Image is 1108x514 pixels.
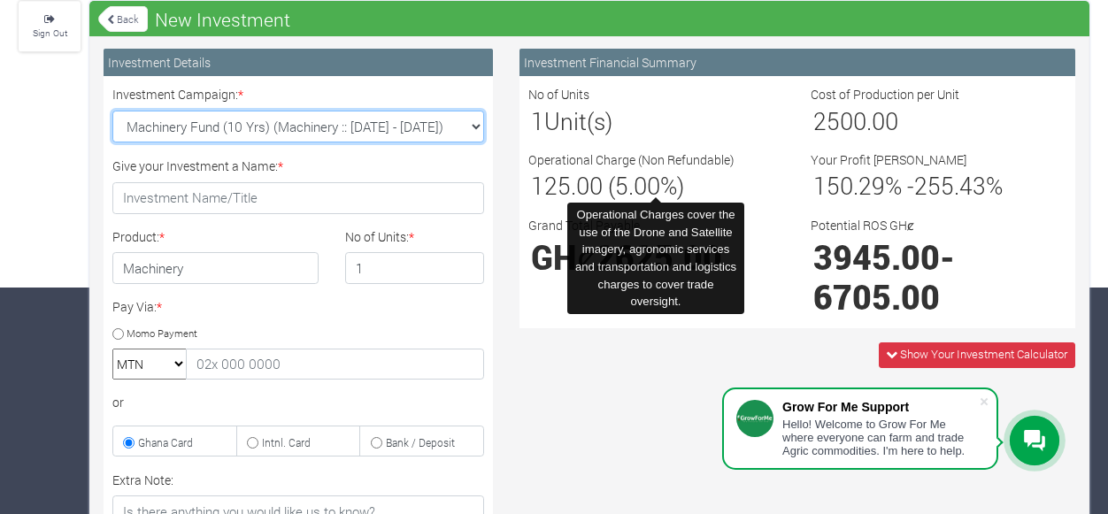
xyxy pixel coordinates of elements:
[528,216,640,234] label: Grand Total Payable
[567,203,744,314] div: Operational Charges cover the use of the Drone and Satellite imagery, agronomic services and tran...
[914,170,986,201] span: 255.43
[782,418,979,457] div: Hello! Welcome to Grow For Me where everyone can farm and trade Agric commodities. I'm here to help.
[112,471,173,489] label: Extra Note:
[811,150,966,169] label: Your Profit [PERSON_NAME]
[247,437,258,449] input: Intnl. Card
[531,107,781,135] h3: Unit(s)
[98,4,148,34] a: Back
[813,172,1064,200] h3: % - %
[112,252,319,284] h4: Machinery
[345,227,414,246] label: No of Units:
[112,157,283,175] label: Give your Investment a Name:
[371,437,382,449] input: Bank / Deposit
[33,27,67,39] small: Sign Out
[262,435,311,449] small: Intnl. Card
[519,49,1075,76] div: Investment Financial Summary
[813,170,885,201] span: 150.29
[112,297,162,316] label: Pay Via:
[531,105,544,136] span: 1
[123,437,135,449] input: Ghana Card
[112,85,243,104] label: Investment Campaign:
[112,393,484,411] div: or
[127,326,197,340] small: Momo Payment
[900,346,1067,362] span: Show Your Investment Calculator
[104,49,493,76] div: Investment Details
[528,85,589,104] label: No of Units
[112,328,124,340] input: Momo Payment
[19,2,81,50] a: Sign Out
[386,435,455,449] small: Bank / Deposit
[112,227,165,246] label: Product:
[138,435,193,449] small: Ghana Card
[186,349,484,380] input: 02x 000 0000
[811,85,959,104] label: Cost of Production per Unit
[112,182,484,214] input: Investment Name/Title
[528,150,735,169] label: Operational Charge (Non Refundable)
[811,216,914,234] label: Potential ROS GHȼ
[813,275,940,318] span: 6705.00
[782,400,979,414] div: Grow For Me Support
[531,237,781,277] h1: GHȼ
[813,105,898,136] span: 2500.00
[531,170,684,201] span: 125.00 (5.00%)
[150,2,295,37] span: New Investment
[813,237,1064,317] h1: -
[813,235,940,279] span: 3945.00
